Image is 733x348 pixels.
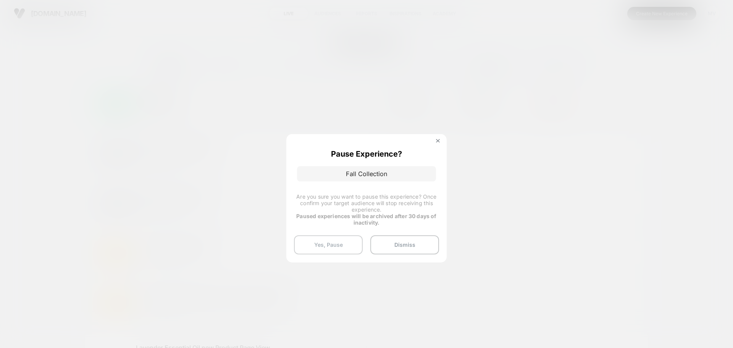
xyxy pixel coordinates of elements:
img: close [436,139,440,143]
button: Dismiss [370,235,439,254]
button: Yes, Pause [294,235,363,254]
span: Are you sure you want to pause this experience? Once confirm your target audience will stop recei... [296,193,436,213]
strong: Paused experiences will be archived after 30 days of inactivity. [296,213,436,226]
p: Fall Collection [297,166,436,181]
p: Pause Experience? [331,149,402,159]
